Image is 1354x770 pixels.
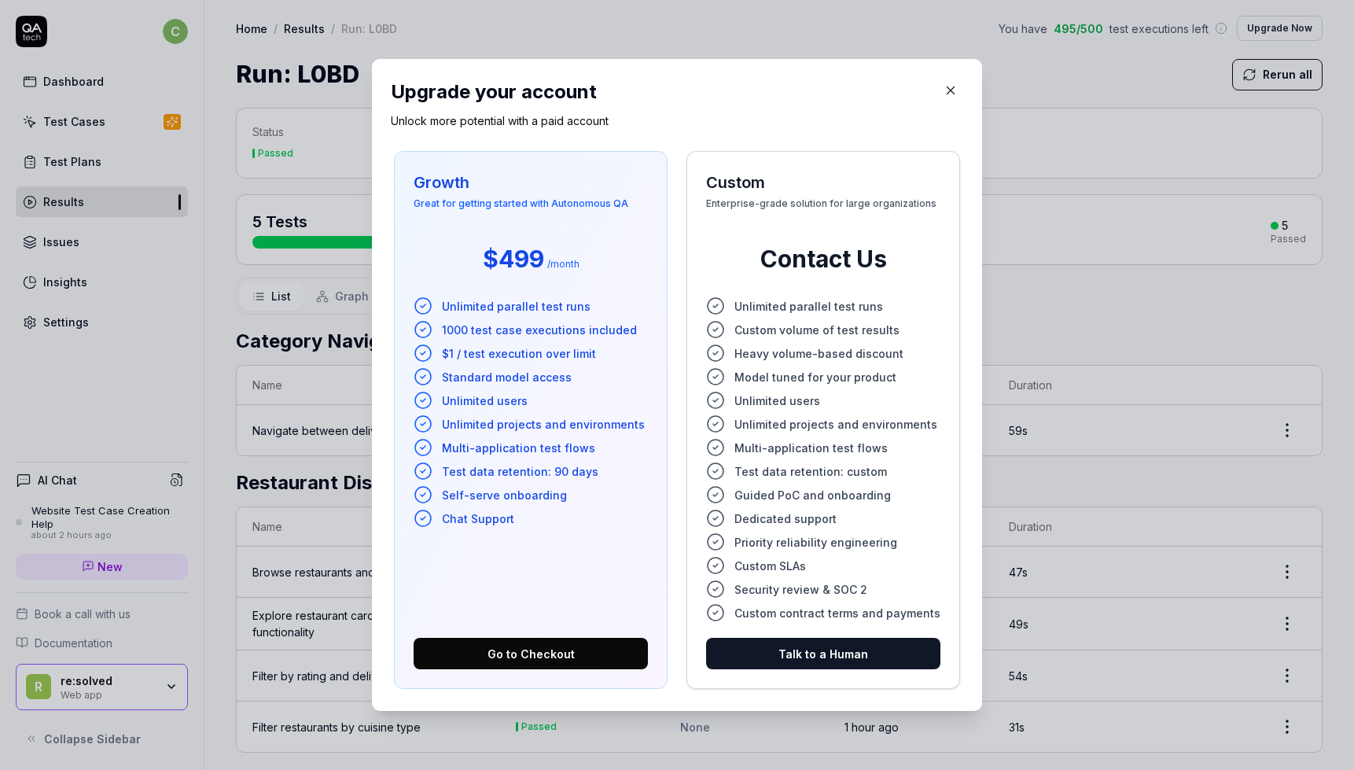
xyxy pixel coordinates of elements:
span: 1000 test case executions included [442,322,637,338]
span: Custom volume of test results [734,322,900,338]
span: Multi-application test flows [442,440,595,456]
a: Talk to a Human [706,646,940,661]
span: Chat Support [442,510,514,527]
p: Unlock more potential with a paid account [391,112,963,129]
button: Close Modal [938,78,963,103]
span: Guided PoC and onboarding [734,487,891,503]
span: Priority reliability engineering [734,534,897,551]
span: Enterprise-grade solution for large organizations [706,199,940,221]
span: / [547,258,550,270]
span: Dedicated support [734,510,837,527]
span: Multi-application test flows [734,440,888,456]
span: Unlimited users [734,392,820,409]
span: Heavy volume-based discount [734,345,903,362]
span: $1 / test execution over limit [442,345,596,362]
button: Talk to a Human [706,638,940,669]
button: Go to Checkout [414,638,648,669]
h3: Custom [706,171,940,194]
span: Test data retention: 90 days [442,463,598,480]
h3: Growth [414,171,648,194]
span: Model tuned for your product [734,369,896,385]
h2: Upgrade your account [391,78,963,106]
span: Contact Us [760,241,887,277]
span: Unlimited projects and environments [442,416,645,433]
span: Unlimited parallel test runs [734,298,883,315]
span: Standard model access [442,369,572,385]
span: Security review & SOC 2 [734,581,867,598]
span: Self-serve onboarding [442,487,567,503]
span: Test data retention: custom [734,463,887,480]
span: Great for getting started with Autonomous QA [414,199,648,221]
span: Custom SLAs [734,558,806,574]
span: Unlimited users [442,392,528,409]
span: Unlimited parallel test runs [442,298,591,315]
span: Unlimited projects and environments [734,416,937,433]
span: month [550,258,579,270]
span: $499 [483,241,544,277]
span: Custom contract terms and payments [734,605,940,621]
